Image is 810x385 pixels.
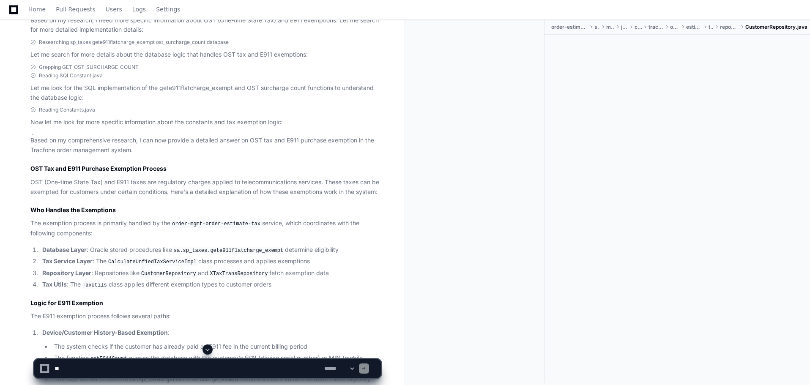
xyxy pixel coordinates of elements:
[42,269,91,276] strong: Repository Layer
[208,270,270,278] code: XTaxTransRepository
[30,83,381,103] p: Let me look for the SQL implementation of the gete911flatcharge_exempt and OST surcharge count fu...
[42,257,93,265] strong: Tax Service Layer
[649,24,664,30] span: tracfone
[30,117,381,127] p: Now let me look for more specific information about the constants and tax exemption logic:
[39,106,95,113] span: Reading Constants.java
[30,218,381,238] p: The exemption process is primarily handled by the service, which coordinates with the following c...
[42,246,87,253] strong: Database Layer
[606,24,614,30] span: main
[621,24,628,30] span: java
[156,7,180,12] span: Settings
[40,245,381,255] li: : Oracle stored procedures like determine eligibility
[107,258,198,266] code: CalculateUnfiedTaxServiceImpl
[170,220,262,228] code: order-mgmt-order-estimate-tax
[30,16,381,35] p: Based on my research, I need more specific information about OST (One-time State Tax) and E911 ex...
[40,280,381,290] li: : The class applies different exemption types to customer orders
[594,24,599,30] span: src
[30,177,381,197] p: OST (One-time State Tax) and E911 taxes are regulatory charges applied to telecommunications serv...
[39,39,229,46] span: Researching sp_taxes gete911flatcharge_exempt ost_surcharge_count database
[42,281,67,288] strong: Tax Utils
[40,257,381,267] li: : The class processes and applies exemptions
[30,50,381,60] p: Let me search for more details about the database logic that handles OST tax and E911 exemptions:
[745,24,807,30] span: CustomerRepository.java
[30,299,381,307] h3: Logic for E911 Exemption
[42,329,168,336] strong: Device/Customer History-Based Exemption
[709,24,713,30] span: tax
[30,206,381,214] h3: Who Handles the Exemptions
[551,24,588,30] span: order-estimate-tax
[52,342,381,352] li: The system checks if the customer has already paid an E911 fee in the current billing period
[30,164,381,173] h2: OST Tax and E911 Purchase Exemption Process
[39,72,103,79] span: Reading SQLConstant.java
[42,328,381,338] p: :
[670,24,679,30] span: order
[106,7,122,12] span: Users
[30,311,381,321] p: The E911 exemption process follows several paths:
[140,270,198,278] code: CustomerRepository
[28,7,46,12] span: Home
[635,24,642,30] span: com
[172,247,285,254] code: sa.sp_taxes.gete911flatcharge_exempt
[56,7,95,12] span: Pull Requests
[30,136,381,155] p: Based on my comprehensive research, I can now provide a detailed answer on OST tax and E911 purch...
[132,7,146,12] span: Logs
[686,24,702,30] span: estimate
[81,281,109,289] code: TaxUtils
[40,268,381,279] li: : Repositories like and fetch exemption data
[39,64,139,71] span: Grepping GET_OST_SURCHARGE_COUNT
[720,24,739,30] span: repository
